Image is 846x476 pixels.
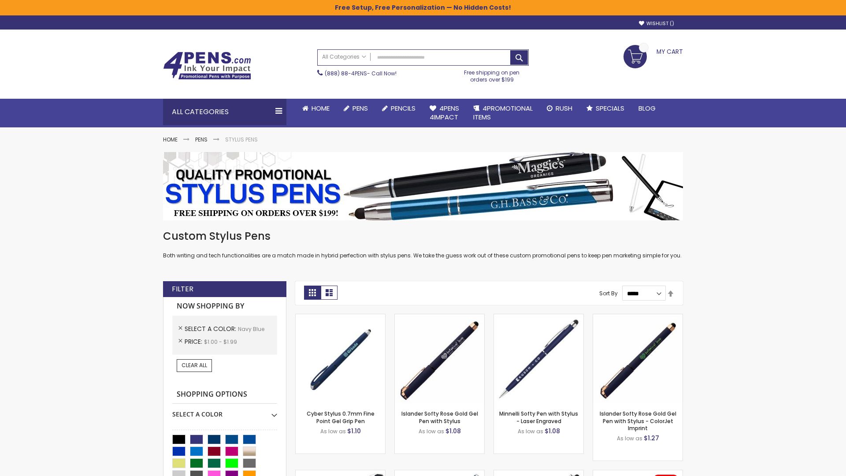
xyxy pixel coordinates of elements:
span: 4Pens 4impact [430,104,459,122]
strong: Grid [304,286,321,300]
img: Minnelli Softy Pen with Stylus - Laser Engraved-Navy Blue [494,314,583,404]
a: Blog [631,99,663,118]
a: 4PROMOTIONALITEMS [466,99,540,127]
a: Wishlist [639,20,674,27]
span: - Call Now! [325,70,397,77]
span: As low as [419,428,444,435]
img: Islander Softy Rose Gold Gel Pen with Stylus-Navy Blue [395,314,484,404]
label: Sort By [599,290,618,297]
a: (888) 88-4PENS [325,70,367,77]
a: Home [295,99,337,118]
a: 4Pens4impact [423,99,466,127]
img: Cyber Stylus 0.7mm Fine Point Gel Grip Pen-Navy Blue [296,314,385,404]
span: Select A Color [185,324,238,333]
a: Islander Softy Rose Gold Gel Pen with Stylus-Navy Blue [395,314,484,321]
span: Pens [352,104,368,113]
a: Cyber Stylus 0.7mm Fine Point Gel Grip Pen-Navy Blue [296,314,385,321]
a: Islander Softy Rose Gold Gel Pen with Stylus [401,410,478,424]
span: Home [312,104,330,113]
strong: Filter [172,284,193,294]
span: Blog [638,104,656,113]
strong: Stylus Pens [225,136,258,143]
span: 4PROMOTIONAL ITEMS [473,104,533,122]
span: As low as [518,428,543,435]
a: Home [163,136,178,143]
a: All Categories [318,50,371,64]
a: Pencils [375,99,423,118]
span: As low as [320,428,346,435]
a: Specials [579,99,631,118]
img: Stylus Pens [163,152,683,220]
span: As low as [617,435,642,442]
a: Pens [195,136,208,143]
span: Price [185,337,204,346]
div: Both writing and tech functionalities are a match made in hybrid perfection with stylus pens. We ... [163,229,683,260]
strong: Now Shopping by [172,297,277,316]
a: Minnelli Softy Pen with Stylus - Laser Engraved [499,410,578,424]
div: Select A Color [172,404,277,419]
a: Clear All [177,359,212,372]
h1: Custom Stylus Pens [163,229,683,243]
span: Specials [596,104,624,113]
img: 4Pens Custom Pens and Promotional Products [163,52,251,80]
a: Islander Softy Rose Gold Gel Pen with Stylus - ColorJet Imprint [600,410,676,431]
span: Clear All [182,361,207,369]
img: Islander Softy Rose Gold Gel Pen with Stylus - ColorJet Imprint-Navy Blue [593,314,683,404]
a: Pens [337,99,375,118]
div: Free shipping on pen orders over $199 [455,66,529,83]
div: All Categories [163,99,286,125]
span: All Categories [322,53,366,60]
span: Rush [556,104,572,113]
span: $1.27 [644,434,659,443]
a: Cyber Stylus 0.7mm Fine Point Gel Grip Pen [307,410,375,424]
span: $1.10 [347,427,361,435]
span: Navy Blue [238,325,264,333]
a: Rush [540,99,579,118]
span: Pencils [391,104,416,113]
strong: Shopping Options [172,385,277,404]
span: $1.08 [445,427,461,435]
a: Islander Softy Rose Gold Gel Pen with Stylus - ColorJet Imprint-Navy Blue [593,314,683,321]
a: Minnelli Softy Pen with Stylus - Laser Engraved-Navy Blue [494,314,583,321]
span: $1.08 [545,427,560,435]
span: $1.00 - $1.99 [204,338,237,346]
